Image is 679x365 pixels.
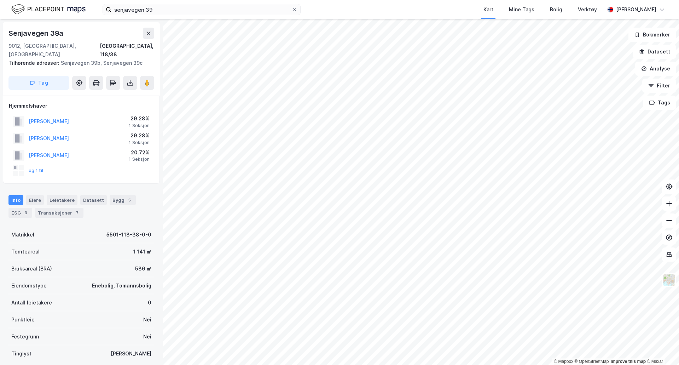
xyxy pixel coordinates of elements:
[129,156,150,162] div: 1 Seksjon
[35,208,83,218] div: Transaksjoner
[8,76,69,90] button: Tag
[8,28,65,39] div: Senjavegen 39a
[11,264,52,273] div: Bruksareal (BRA)
[633,45,676,59] button: Datasett
[143,315,151,324] div: Nei
[8,195,23,205] div: Info
[135,264,151,273] div: 586 ㎡
[8,60,61,66] span: Tilhørende adresser:
[635,62,676,76] button: Analyse
[22,209,29,216] div: 3
[575,359,609,364] a: OpenStreetMap
[8,208,32,218] div: ESG
[106,230,151,239] div: 5501-118-38-0-0
[578,5,597,14] div: Verktøy
[143,332,151,341] div: Nei
[550,5,562,14] div: Bolig
[47,195,77,205] div: Leietakere
[11,332,39,341] div: Festegrunn
[74,209,81,216] div: 7
[662,273,676,287] img: Z
[628,28,676,42] button: Bokmerker
[111,4,292,15] input: Søk på adresse, matrikkel, gårdeiere, leietakere eller personer
[129,114,150,123] div: 29.28%
[110,195,136,205] div: Bygg
[26,195,44,205] div: Eiere
[611,359,646,364] a: Improve this map
[148,298,151,307] div: 0
[11,298,52,307] div: Antall leietakere
[133,247,151,256] div: 1 141 ㎡
[9,102,154,110] div: Hjemmelshaver
[11,3,86,16] img: logo.f888ab2527a4732fd821a326f86c7f29.svg
[11,349,31,358] div: Tinglyst
[11,230,34,239] div: Matrikkel
[509,5,534,14] div: Mine Tags
[129,131,150,140] div: 29.28%
[483,5,493,14] div: Kart
[11,315,35,324] div: Punktleie
[642,79,676,93] button: Filter
[616,5,656,14] div: [PERSON_NAME]
[8,59,149,67] div: Senjavegen 39b, Senjavegen 39c
[11,281,47,290] div: Eiendomstype
[643,96,676,110] button: Tags
[111,349,151,358] div: [PERSON_NAME]
[129,140,150,146] div: 1 Seksjon
[100,42,154,59] div: [GEOGRAPHIC_DATA], 118/38
[644,331,679,365] div: Kontrollprogram for chat
[11,247,40,256] div: Tomteareal
[554,359,573,364] a: Mapbox
[126,196,133,204] div: 5
[92,281,151,290] div: Enebolig, Tomannsbolig
[129,123,150,129] div: 1 Seksjon
[8,42,100,59] div: 9012, [GEOGRAPHIC_DATA], [GEOGRAPHIC_DATA]
[129,148,150,157] div: 20.72%
[80,195,107,205] div: Datasett
[644,331,679,365] iframe: Chat Widget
